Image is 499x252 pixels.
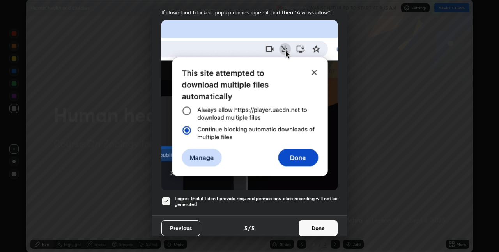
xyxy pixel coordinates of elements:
h4: 5 [251,224,255,232]
h5: I agree that if I don't provide required permissions, class recording will not be generated [175,195,338,208]
span: If download blocked popup comes, open it and then "Always allow": [161,9,338,16]
img: downloads-permission-blocked.gif [161,20,338,190]
h4: / [248,224,251,232]
h4: 5 [244,224,248,232]
button: Done [299,220,338,236]
button: Previous [161,220,200,236]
